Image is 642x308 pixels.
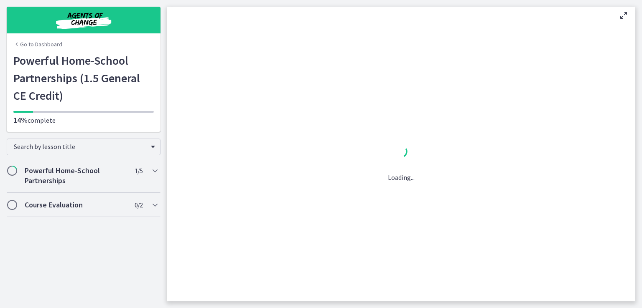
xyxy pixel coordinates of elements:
h2: Course Evaluation [25,200,127,210]
div: Search by lesson title [7,139,160,155]
span: Search by lesson title [14,142,147,151]
span: 1 / 5 [135,166,143,176]
span: 14% [13,115,28,125]
p: complete [13,115,154,125]
span: 0 / 2 [135,200,143,210]
h1: Powerful Home-School Partnerships (1.5 General CE Credit) [13,52,154,104]
p: Loading... [388,172,415,182]
a: Go to Dashboard [13,40,62,48]
img: Agents of Change Social Work Test Prep [33,10,134,30]
h2: Powerful Home-School Partnerships [25,166,127,186]
div: 1 [388,143,415,162]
